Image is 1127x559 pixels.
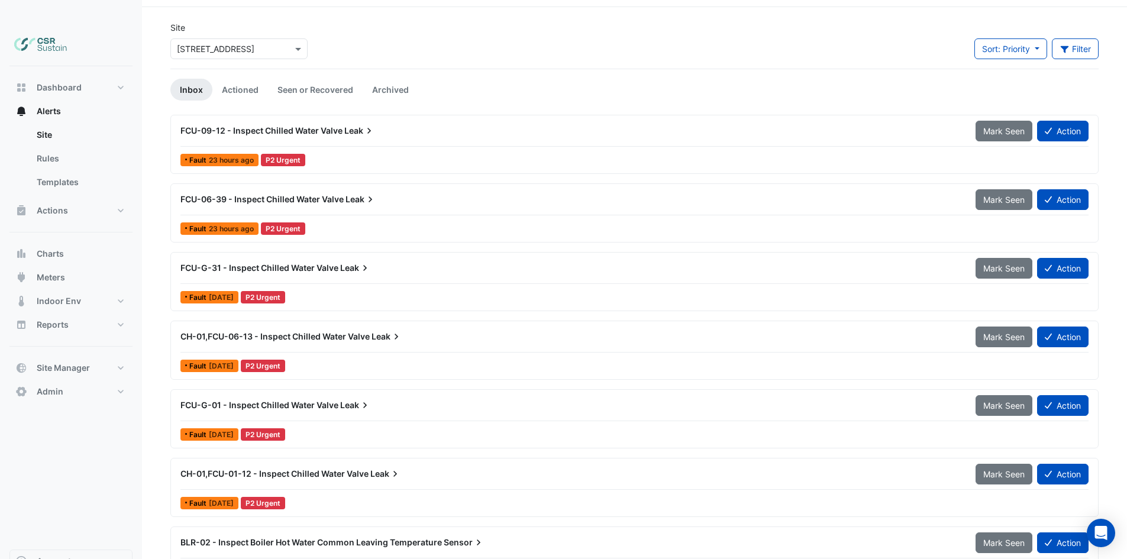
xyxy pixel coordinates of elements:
[983,263,1025,273] span: Mark Seen
[15,362,27,374] app-icon: Site Manager
[372,331,402,342] span: Leak
[37,205,68,217] span: Actions
[15,248,27,260] app-icon: Charts
[1037,532,1089,553] button: Action
[9,123,133,199] div: Alerts
[189,431,209,438] span: Fault
[9,199,133,222] button: Actions
[983,332,1025,342] span: Mark Seen
[189,157,209,164] span: Fault
[37,248,64,260] span: Charts
[180,400,338,410] span: FCU-G-01 - Inspect Chilled Water Valve
[15,105,27,117] app-icon: Alerts
[9,289,133,313] button: Indoor Env
[1037,121,1089,141] button: Action
[976,189,1032,210] button: Mark Seen
[241,291,285,303] div: P2 Urgent
[37,105,61,117] span: Alerts
[212,79,268,101] a: Actioned
[9,99,133,123] button: Alerts
[37,386,63,398] span: Admin
[1087,519,1115,547] div: Open Intercom Messenger
[976,258,1032,279] button: Mark Seen
[180,125,343,135] span: FCU-09-12 - Inspect Chilled Water Valve
[189,363,209,370] span: Fault
[180,537,442,547] span: BLR-02 - Inspect Boiler Hot Water Common Leaving Temperature
[268,79,363,101] a: Seen or Recovered
[15,295,27,307] app-icon: Indoor Env
[15,272,27,283] app-icon: Meters
[9,266,133,289] button: Meters
[363,79,418,101] a: Archived
[189,294,209,301] span: Fault
[976,121,1032,141] button: Mark Seen
[241,428,285,441] div: P2 Urgent
[444,537,485,548] span: Sensor
[15,82,27,93] app-icon: Dashboard
[983,469,1025,479] span: Mark Seen
[241,497,285,509] div: P2 Urgent
[1052,38,1099,59] button: Filter
[976,464,1032,484] button: Mark Seen
[180,263,338,273] span: FCU-G-31 - Inspect Chilled Water Valve
[209,156,254,164] span: Mon 29-Sep-2025 13:15 BST
[345,193,376,205] span: Leak
[37,272,65,283] span: Meters
[27,123,133,147] a: Site
[370,468,401,480] span: Leak
[340,262,371,274] span: Leak
[974,38,1047,59] button: Sort: Priority
[976,327,1032,347] button: Mark Seen
[1037,189,1089,210] button: Action
[261,222,305,235] div: P2 Urgent
[983,126,1025,136] span: Mark Seen
[27,147,133,170] a: Rules
[37,362,90,374] span: Site Manager
[209,224,254,233] span: Mon 29-Sep-2025 13:15 BST
[976,395,1032,416] button: Mark Seen
[209,293,234,302] span: Mon 29-Sep-2025 09:45 BST
[983,538,1025,548] span: Mark Seen
[15,386,27,398] app-icon: Admin
[344,125,375,137] span: Leak
[9,76,133,99] button: Dashboard
[241,360,285,372] div: P2 Urgent
[37,319,69,331] span: Reports
[37,295,81,307] span: Indoor Env
[180,194,344,204] span: FCU-06-39 - Inspect Chilled Water Valve
[189,225,209,232] span: Fault
[1037,258,1089,279] button: Action
[170,21,185,34] label: Site
[1037,395,1089,416] button: Action
[180,468,369,479] span: CH-01,FCU-01-12 - Inspect Chilled Water Valve
[9,242,133,266] button: Charts
[1037,464,1089,484] button: Action
[15,205,27,217] app-icon: Actions
[9,356,133,380] button: Site Manager
[14,33,67,57] img: Company Logo
[261,154,305,166] div: P2 Urgent
[9,313,133,337] button: Reports
[976,532,1032,553] button: Mark Seen
[170,79,212,101] a: Inbox
[209,430,234,439] span: Mon 29-Sep-2025 07:15 BST
[189,500,209,507] span: Fault
[37,82,82,93] span: Dashboard
[27,170,133,194] a: Templates
[209,361,234,370] span: Mon 29-Sep-2025 09:45 BST
[15,319,27,331] app-icon: Reports
[9,380,133,403] button: Admin
[340,399,371,411] span: Leak
[983,400,1025,411] span: Mark Seen
[982,44,1030,54] span: Sort: Priority
[180,331,370,341] span: CH-01,FCU-06-13 - Inspect Chilled Water Valve
[1037,327,1089,347] button: Action
[209,499,234,508] span: Mon 29-Sep-2025 07:15 BST
[983,195,1025,205] span: Mark Seen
